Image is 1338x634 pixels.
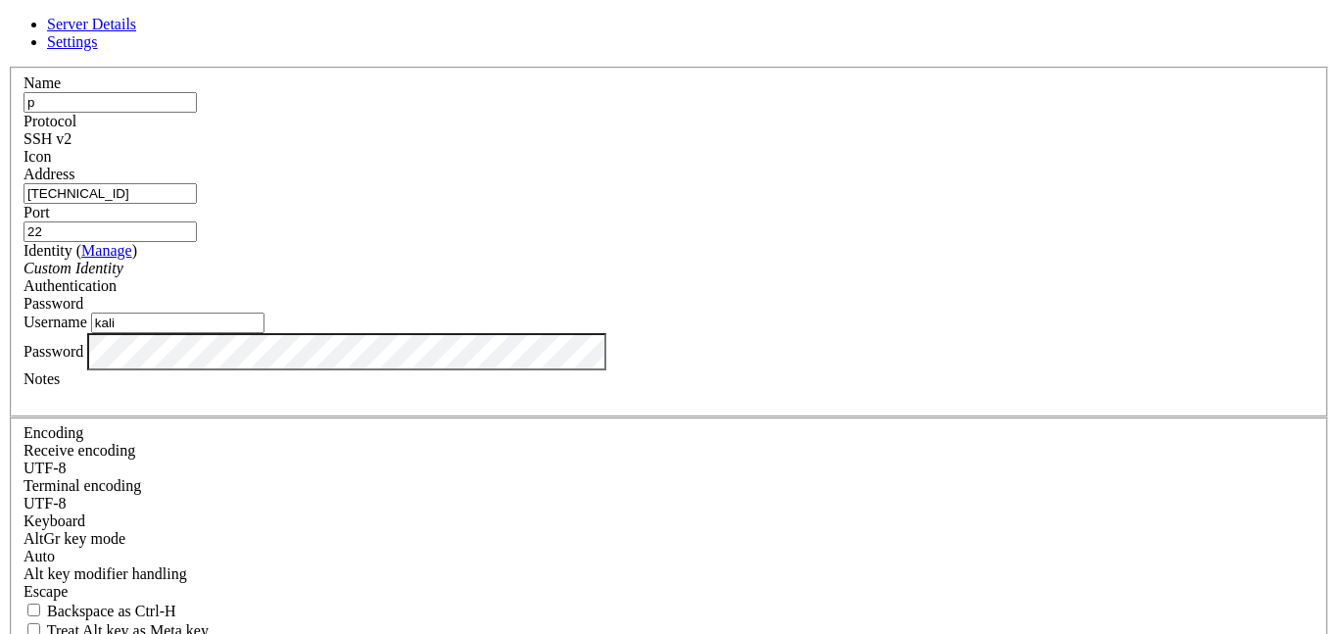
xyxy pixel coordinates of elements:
[24,166,74,182] label: Address
[24,74,61,91] label: Name
[24,314,87,330] label: Username
[24,460,67,476] span: UTF-8
[47,16,136,32] a: Server Details
[24,113,76,129] label: Protocol
[24,512,85,529] label: Keyboard
[24,370,60,387] label: Notes
[81,242,132,259] a: Manage
[24,603,176,619] label: If true, the backspace should send BS ('\x08', aka ^H). Otherwise the backspace key should send '...
[24,295,83,312] span: Password
[47,33,98,50] a: Settings
[24,548,55,564] span: Auto
[24,260,1314,277] div: Custom Identity
[91,313,264,333] input: Login Username
[24,460,1314,477] div: UTF-8
[24,295,1314,313] div: Password
[24,242,137,259] label: Identity
[27,604,40,616] input: Backspace as Ctrl-H
[47,603,176,619] span: Backspace as Ctrl-H
[24,221,197,242] input: Port Number
[76,242,137,259] span: ( )
[24,424,83,441] label: Encoding
[24,583,1314,601] div: Escape
[24,277,117,294] label: Authentication
[24,183,197,204] input: Host Name or IP
[24,204,50,220] label: Port
[24,342,83,359] label: Password
[24,583,68,600] span: Escape
[24,92,197,113] input: Server Name
[24,530,125,547] label: Set the expected encoding for data received from the host. If the encodings do not match, visual ...
[24,495,67,512] span: UTF-8
[24,148,51,165] label: Icon
[24,130,1314,148] div: SSH v2
[24,548,1314,565] div: Auto
[24,130,72,147] span: SSH v2
[24,477,141,494] label: The default terminal encoding. ISO-2022 enables character map translations (like graphics maps). ...
[24,260,123,276] i: Custom Identity
[24,495,1314,512] div: UTF-8
[24,565,187,582] label: Controls how the Alt key is handled. Escape: Send an ESC prefix. 8-Bit: Add 128 to the typed char...
[24,442,135,459] label: Set the expected encoding for data received from the host. If the encodings do not match, visual ...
